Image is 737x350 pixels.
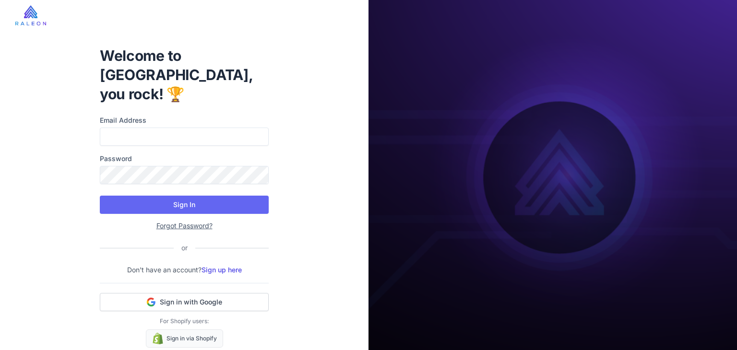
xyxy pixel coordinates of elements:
[174,243,195,253] div: or
[156,222,213,230] a: Forgot Password?
[100,317,269,326] p: For Shopify users:
[100,153,269,164] label: Password
[15,5,46,25] img: raleon-logo-whitebg.9aac0268.jpg
[100,293,269,311] button: Sign in with Google
[100,196,269,214] button: Sign In
[146,329,223,348] a: Sign in via Shopify
[202,266,242,274] a: Sign up here
[100,46,269,104] h1: Welcome to [GEOGRAPHIC_DATA], you rock! 🏆
[160,297,222,307] span: Sign in with Google
[100,265,269,275] p: Don't have an account?
[100,115,269,126] label: Email Address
